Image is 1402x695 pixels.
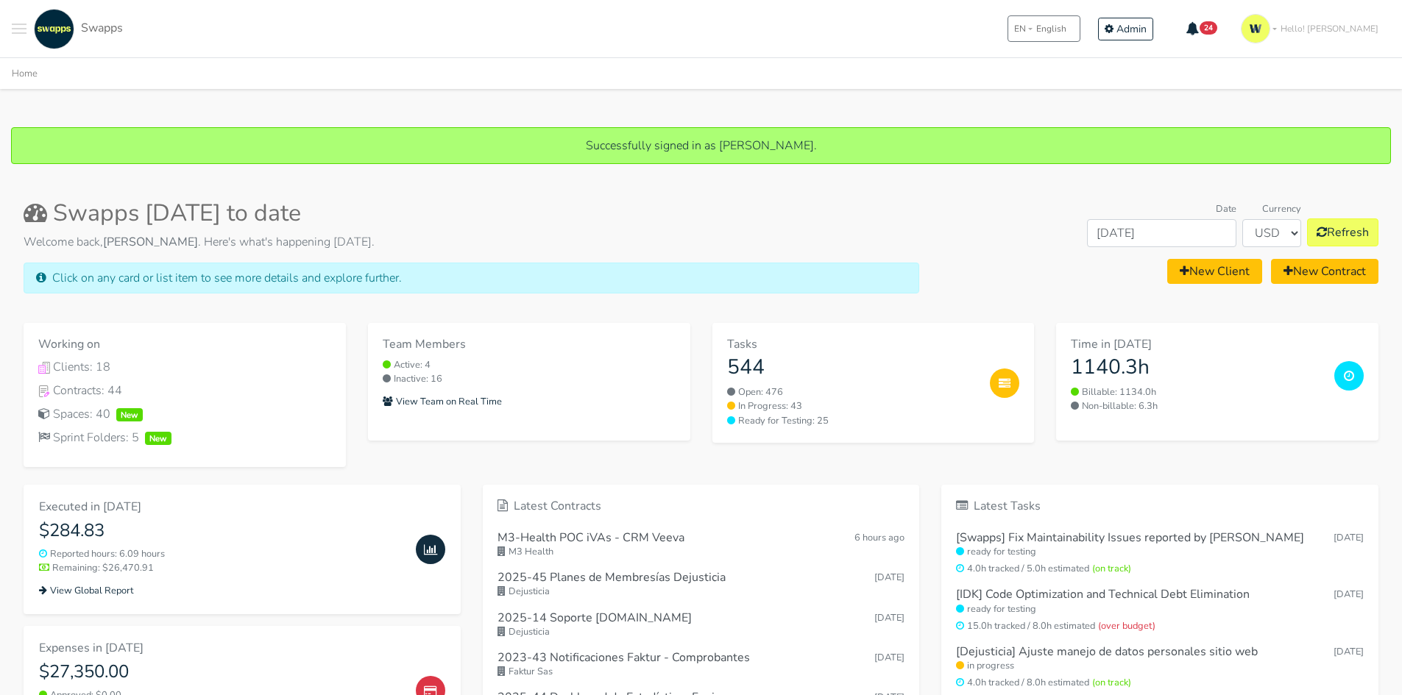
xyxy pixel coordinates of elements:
[498,611,692,625] h6: 2025-14 Soporte [DOMAIN_NAME]
[956,645,1258,659] h6: [Dejusticia] Ajuste manejo de datos personales sitio web
[956,545,1364,559] small: ready for testing
[1307,218,1378,246] button: Refresh
[727,355,979,380] h3: 544
[1036,22,1066,35] span: English
[1262,202,1301,216] label: Currency
[39,661,404,682] h4: $27,350.00
[39,500,404,514] h6: Executed in [DATE]
[956,676,1364,690] small: 4.0h tracked / 8.0h estimated
[24,233,919,251] p: Welcome back, . Here's what's happening [DATE].
[1334,588,1364,602] small: [DATE]
[1281,22,1378,35] span: Hello! [PERSON_NAME]
[24,263,919,293] div: Click on any card or list item to see more details and explore further.
[1092,676,1131,689] span: (on track)
[956,619,1364,633] small: 15.0h tracked / 8.0h estimated
[1216,202,1236,216] label: Date
[1071,355,1323,380] h3: 1140.3h
[956,499,1364,513] h6: Latest Tasks
[12,9,26,49] button: Toggle navigation menu
[38,429,331,446] div: Sprint Folders: 5
[39,520,404,541] h4: $284.83
[1071,399,1323,413] small: Non-billable: 6.3h
[854,531,904,544] span: Sep 25, 2025 10:17
[38,385,50,397] img: Contracts Icon
[38,358,331,376] div: Clients: 18
[874,571,904,584] span: Sep 19, 2025 15:20
[383,372,676,386] small: Inactive: 16
[498,545,905,559] small: M3 Health
[1235,8,1390,49] a: Hello! [PERSON_NAME]
[26,137,1376,154] p: Successfully signed in as [PERSON_NAME].
[145,432,171,445] span: New
[956,525,1364,582] a: [Swapps] Fix Maintainability Issues reported by [PERSON_NAME] [DATE] ready for testing 4.0h track...
[30,9,123,49] a: Swapps
[727,385,979,399] a: Open: 476
[38,382,331,399] div: Contracts: 44
[38,338,331,352] h6: Working on
[39,641,404,655] h6: Expenses in [DATE]
[1167,259,1262,284] a: New Client
[956,588,1250,602] h6: [IDK] Code Optimization and Technical Debt Elimination
[34,9,74,49] img: swapps-linkedin-v2.jpg
[956,531,1304,545] h6: [Swapps] Fix Maintainability Issues reported by [PERSON_NAME]
[727,338,979,352] h6: Tasks
[39,584,133,597] small: View Global Report
[498,665,905,679] small: Faktur Sas
[39,561,404,575] small: Remaining: $26,470.91
[1098,619,1155,632] span: (over budget)
[1116,22,1147,36] span: Admin
[874,611,904,624] span: Sep 19, 2025 12:13
[956,582,1364,639] a: [IDK] Code Optimization and Technical Debt Elimination [DATE] ready for testing 15.0h tracked / 8...
[498,605,905,645] a: 2025-14 Soporte [DOMAIN_NAME] [DATE] Dejusticia
[1177,16,1228,41] button: 24
[498,625,905,639] small: Dejusticia
[81,20,123,36] span: Swapps
[1071,385,1323,399] small: Billable: 1134.0h
[1056,323,1378,441] a: Time in [DATE] 1140.3h Billable: 1134.0h Non-billable: 6.3h
[727,414,979,428] a: Ready for Testing: 25
[498,571,726,585] h6: 2025-45 Planes de Membresías Dejusticia
[383,358,676,372] small: Active: 4
[498,585,905,599] small: Dejusticia
[1008,15,1080,42] button: ENEnglish
[383,338,676,352] h6: Team Members
[498,499,905,513] h6: Latest Contracts
[1092,562,1131,575] span: (on track)
[1199,21,1218,35] span: 24
[727,338,979,379] a: Tasks 544
[498,651,750,665] h6: 2023-43 Notificaciones Faktur - Comprobantes
[12,67,38,80] a: Home
[498,525,905,565] a: M3-Health POC iVAs - CRM Veeva 6 hours ago M3 Health
[368,323,690,441] a: Team Members Active: 4 Inactive: 16 View Team on Real Time
[956,659,1364,673] small: in progress
[1271,259,1378,284] a: New Contract
[103,234,198,250] strong: [PERSON_NAME]
[38,429,331,446] a: Sprint Folders: 5New
[38,405,331,423] a: Spaces: 40New
[38,358,331,376] a: Clients IconClients: 18
[39,547,404,561] small: Reported hours: 6.09 hours
[1334,645,1364,659] small: [DATE]
[956,562,1364,576] small: 4.0h tracked / 5.0h estimated
[38,362,50,374] img: Clients Icon
[383,395,502,408] small: View Team on Real Time
[498,531,684,545] h6: M3-Health POC iVAs - CRM Veeva
[24,199,919,227] h2: Swapps [DATE] to date
[38,382,331,399] a: Contracts IconContracts: 44
[1241,14,1270,43] img: isotipo-3-3e143c57.png
[498,645,905,685] a: 2023-43 Notificaciones Faktur - Comprobantes [DATE] Faktur Sas
[498,565,905,605] a: 2025-45 Planes de Membresías Dejusticia [DATE] Dejusticia
[24,485,461,614] a: Executed in [DATE] $284.83 Reported hours: 6.09 hours Remaining: $26,470.91 View Global Report
[38,405,331,423] div: Spaces: 40
[874,651,904,664] span: Sep 15, 2025 12:43
[116,408,143,421] span: New
[956,602,1364,616] small: ready for testing
[1098,18,1153,40] a: Admin
[1071,338,1323,352] h6: Time in [DATE]
[1334,531,1364,545] small: [DATE]
[727,399,979,413] a: In Progress: 43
